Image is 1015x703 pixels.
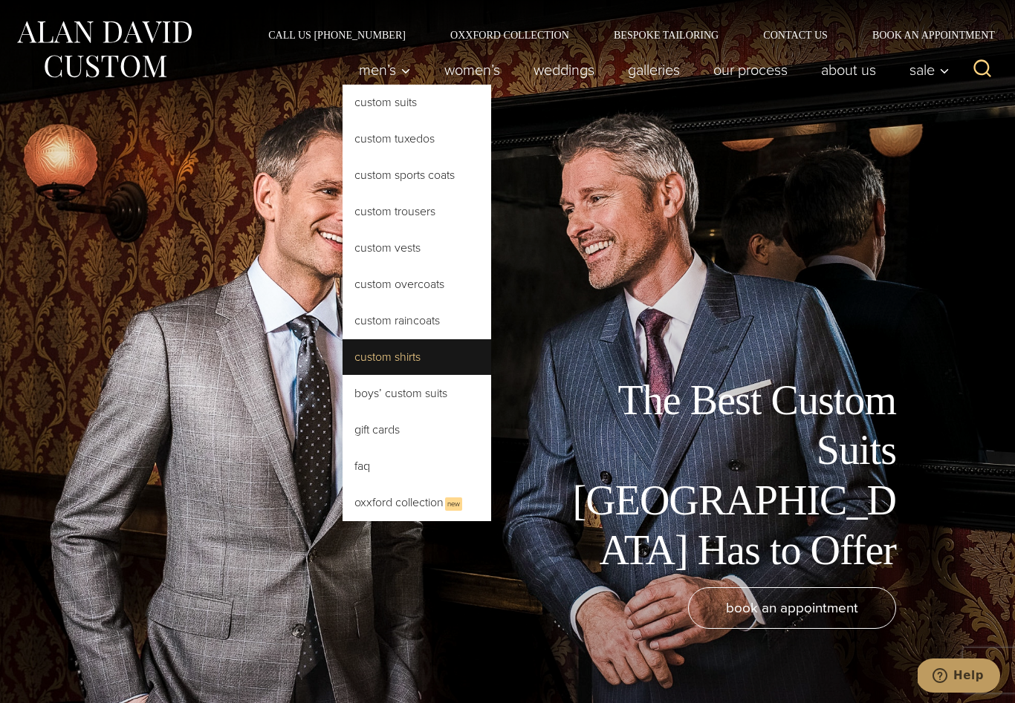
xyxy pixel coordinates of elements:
[343,485,491,521] a: Oxxford CollectionNew
[741,30,850,40] a: Contact Us
[688,587,896,629] a: book an appointment
[343,85,491,120] a: Custom Suits
[562,376,896,575] h1: The Best Custom Suits [GEOGRAPHIC_DATA] Has to Offer
[612,55,697,85] a: Galleries
[964,52,1000,88] button: View Search Form
[343,412,491,448] a: Gift Cards
[428,30,591,40] a: Oxxford Collection
[726,597,858,618] span: book an appointment
[246,30,428,40] a: Call Us [PHONE_NUMBER]
[343,55,428,85] button: Child menu of Men’s
[591,30,741,40] a: Bespoke Tailoring
[428,55,517,85] a: Women’s
[343,267,491,302] a: Custom Overcoats
[517,55,612,85] a: weddings
[15,16,193,82] img: Alan David Custom
[343,55,958,85] nav: Primary Navigation
[893,55,958,85] button: Child menu of Sale
[343,339,491,375] a: Custom Shirts
[343,448,491,484] a: FAQ
[445,497,462,511] span: New
[918,658,1000,696] iframe: Opens a widget where you can chat to one of our agents
[850,30,1000,40] a: Book an Appointment
[246,30,1000,40] nav: Secondary Navigation
[805,55,893,85] a: About Us
[343,157,491,193] a: Custom Sports Coats
[343,303,491,339] a: Custom Raincoats
[343,194,491,229] a: Custom Trousers
[343,376,491,411] a: Boys’ Custom Suits
[343,230,491,266] a: Custom Vests
[697,55,805,85] a: Our Process
[343,121,491,157] a: Custom Tuxedos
